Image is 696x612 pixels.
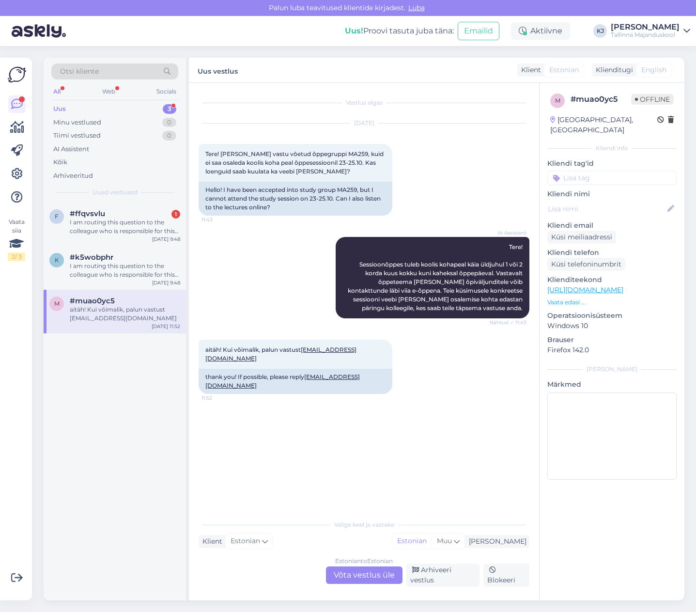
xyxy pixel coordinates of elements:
div: Proovi tasuta juba täna: [345,25,454,37]
div: aitäh! Kui võimalik, palun vastust [EMAIL_ADDRESS][DOMAIN_NAME] [70,305,180,323]
div: Tallinna Majanduskool [611,31,680,39]
span: Otsi kliente [60,66,99,77]
div: Arhiveeri vestlus [406,564,480,587]
b: Uus! [345,26,363,35]
p: Kliendi telefon [547,248,677,258]
div: 3 [163,104,176,114]
div: 1 [171,210,180,219]
div: Kliendi info [547,144,677,153]
span: #k5wobphr [70,253,113,262]
div: Socials [155,85,178,98]
div: Võta vestlus üle [326,566,402,584]
p: Operatsioonisüsteem [547,311,677,321]
div: 0 [162,118,176,127]
span: m [555,97,560,104]
span: #muao0yc5 [70,297,115,305]
div: I am routing this question to the colleague who is responsible for this topic. The reply might ta... [70,262,180,279]
span: aitäh! Kui võimalik, palun vastust [205,346,356,362]
div: All [51,85,62,98]
div: Valige keel ja vastake [199,520,529,529]
p: Vaata edasi ... [547,298,677,307]
p: Firefox 142.0 [547,345,677,355]
div: Küsi meiliaadressi [547,231,616,244]
div: Vaata siia [8,218,25,261]
div: Aktiivne [511,22,570,40]
div: KJ [593,24,607,38]
span: English [641,65,666,75]
div: Tiimi vestlused [53,131,101,141]
p: Klienditeekond [547,275,677,285]
span: f [55,213,59,220]
div: [DATE] 9:48 [152,235,180,243]
div: thank you! If possible, please reply [199,369,392,394]
span: m [54,300,60,307]
div: 2 / 3 [8,252,25,261]
div: Klient [517,65,541,75]
div: Klient [199,536,222,547]
div: Hello! I have been accepted into study group MA259, but I cannot attend the study session on 23-2... [199,182,392,216]
p: Märkmed [547,379,677,390]
div: Klienditugi [592,65,633,75]
span: Muu [437,536,452,545]
span: #ffqvsvlu [70,209,105,218]
div: [DATE] 11:52 [152,323,180,330]
span: Nähtud ✓ 11:43 [490,319,526,326]
div: I am routing this question to the colleague who is responsible for this topic. The reply might ta... [70,218,180,235]
div: [PERSON_NAME] [611,23,680,31]
a: [URL][DOMAIN_NAME] [547,285,623,294]
div: [DATE] [199,119,529,127]
p: Kliendi email [547,220,677,231]
div: Blokeeri [483,564,529,587]
div: Uus [53,104,66,114]
span: AI Assistent [490,229,526,236]
div: Estonian to Estonian [335,557,393,565]
p: Kliendi nimi [547,189,677,199]
label: Uus vestlus [198,63,238,77]
div: 0 [162,131,176,141]
span: Tere! [PERSON_NAME] vastu võetud õppegruppi MA259, kuid ei saa osaleda koolis koha peal õppesessi... [205,150,385,175]
div: Web [100,85,117,98]
span: Luba [405,3,428,12]
span: Offline [631,94,674,105]
div: Arhiveeritud [53,171,93,181]
button: Emailid [458,22,499,40]
div: [PERSON_NAME] [547,365,677,374]
div: Küsi telefoninumbrit [547,258,625,271]
a: [PERSON_NAME]Tallinna Majanduskool [611,23,690,39]
span: Estonian [549,65,579,75]
p: Kliendi tag'id [547,158,677,169]
div: [DATE] 9:48 [152,279,180,286]
div: Kõik [53,157,67,167]
div: [PERSON_NAME] [465,536,526,547]
div: [GEOGRAPHIC_DATA], [GEOGRAPHIC_DATA] [550,115,657,135]
span: Uued vestlused [93,188,138,197]
div: Vestlus algas [199,98,529,107]
span: 11:43 [201,216,238,223]
div: # muao0yc5 [571,94,631,105]
div: Estonian [392,534,432,549]
div: Minu vestlused [53,118,101,127]
img: Askly Logo [8,65,26,84]
input: Lisa nimi [548,204,665,214]
span: 11:52 [201,394,238,402]
p: Windows 10 [547,321,677,331]
input: Lisa tag [547,171,677,185]
span: Estonian [231,536,260,547]
div: AI Assistent [53,144,89,154]
p: Brauser [547,335,677,345]
span: k [55,256,59,264]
